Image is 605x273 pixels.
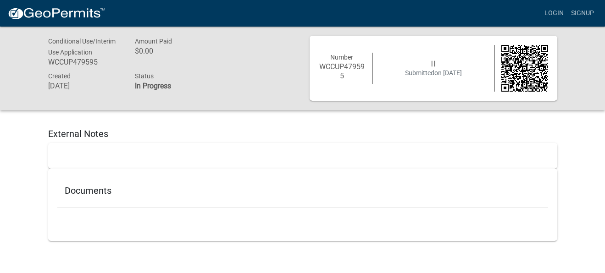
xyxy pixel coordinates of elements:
[48,82,122,90] h6: [DATE]
[330,54,353,61] span: Number
[567,5,598,22] a: Signup
[501,45,548,92] img: QR code
[431,60,435,67] span: | |
[65,185,541,196] h5: Documents
[319,62,366,80] h6: WCCUP479595
[135,38,172,45] span: Amount Paid
[48,128,557,139] h5: External Notes
[48,38,116,56] span: Conditional Use/Interim Use Application
[541,5,567,22] a: Login
[48,58,122,66] h6: WCCUP479595
[135,47,208,55] h6: $0.00
[135,72,154,80] span: Status
[405,69,462,76] span: Submitted on [DATE]
[48,72,71,80] span: Created
[135,82,171,90] strong: In Progress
